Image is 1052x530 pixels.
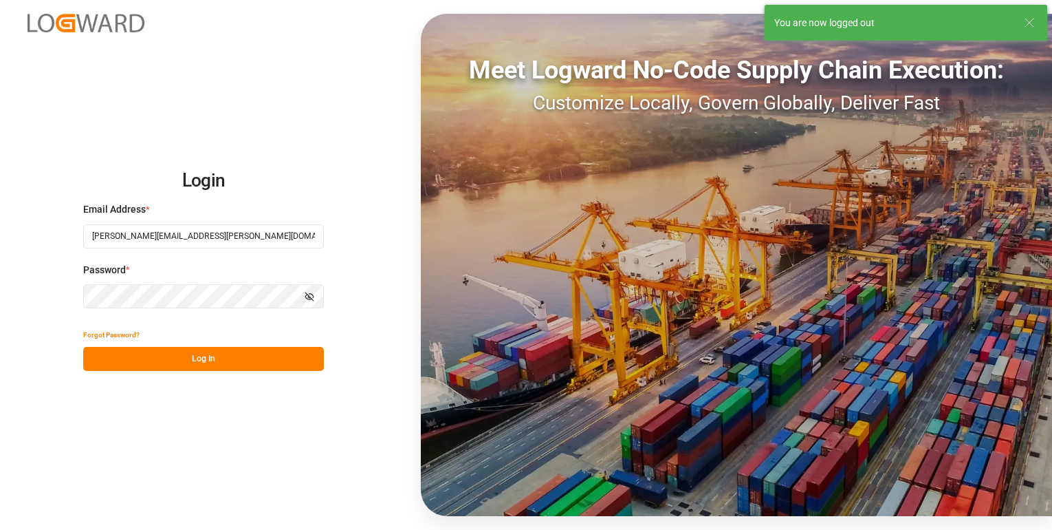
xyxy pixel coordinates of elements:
[421,52,1052,89] div: Meet Logward No-Code Supply Chain Execution:
[421,89,1052,118] div: Customize Locally, Govern Globally, Deliver Fast
[83,323,140,347] button: Forgot Password?
[28,14,144,32] img: Logward_new_orange.png
[774,16,1011,30] div: You are now logged out
[83,224,324,248] input: Enter your email
[83,159,324,203] h2: Login
[83,202,146,217] span: Email Address
[83,347,324,371] button: Log In
[83,263,126,277] span: Password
